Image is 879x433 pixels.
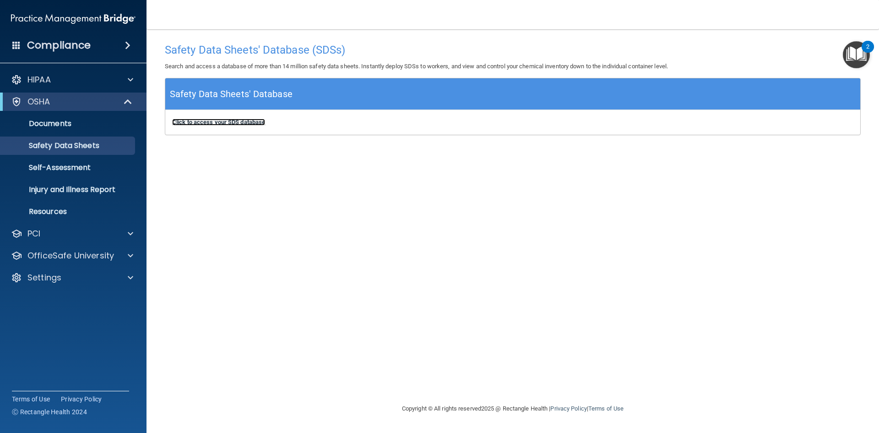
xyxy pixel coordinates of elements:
[6,141,131,150] p: Safety Data Sheets
[6,185,131,194] p: Injury and Illness Report
[27,96,50,107] p: OSHA
[588,405,624,412] a: Terms of Use
[346,394,680,423] div: Copyright © All rights reserved 2025 @ Rectangle Health | |
[11,228,133,239] a: PCI
[27,272,61,283] p: Settings
[6,119,131,128] p: Documents
[12,395,50,404] a: Terms of Use
[165,61,861,72] p: Search and access a database of more than 14 million safety data sheets. Instantly deploy SDSs to...
[27,228,40,239] p: PCI
[843,41,870,68] button: Open Resource Center, 2 new notifications
[721,368,868,405] iframe: Drift Widget Chat Controller
[11,272,133,283] a: Settings
[11,250,133,261] a: OfficeSafe University
[172,119,265,126] a: Click to access your SDS database
[165,44,861,56] h4: Safety Data Sheets' Database (SDSs)
[11,96,133,107] a: OSHA
[11,10,136,28] img: PMB logo
[11,74,133,85] a: HIPAA
[866,47,869,59] div: 2
[61,395,102,404] a: Privacy Policy
[27,74,51,85] p: HIPAA
[12,407,87,417] span: Ⓒ Rectangle Health 2024
[170,86,293,102] h5: Safety Data Sheets' Database
[27,250,114,261] p: OfficeSafe University
[27,39,91,52] h4: Compliance
[550,405,586,412] a: Privacy Policy
[6,207,131,216] p: Resources
[6,163,131,172] p: Self-Assessment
